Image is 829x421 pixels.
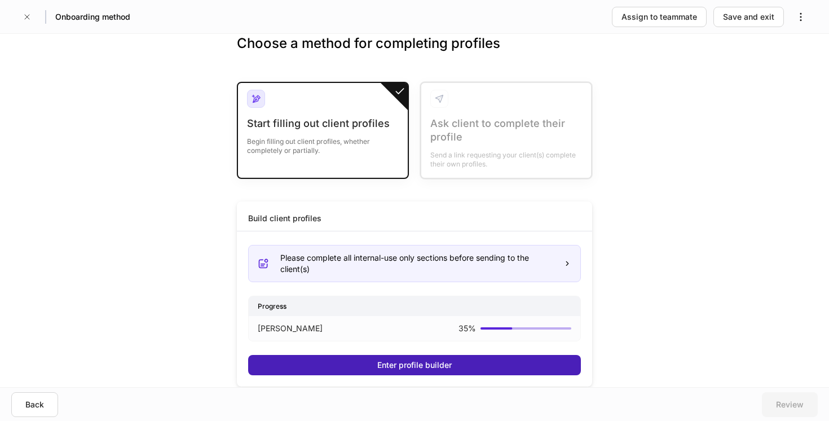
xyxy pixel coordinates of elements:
[11,392,58,417] button: Back
[713,7,784,27] button: Save and exit
[249,296,580,316] div: Progress
[723,11,774,23] div: Save and exit
[237,34,592,71] h3: Choose a method for completing profiles
[247,117,399,130] div: Start filling out client profiles
[458,323,476,334] p: 35 %
[248,213,321,224] div: Build client profiles
[621,11,697,23] div: Assign to teammate
[280,252,554,275] div: Please complete all internal-use only sections before sending to the client(s)
[55,11,130,23] h5: Onboarding method
[612,7,707,27] button: Assign to teammate
[762,392,818,417] button: Review
[258,323,323,334] p: [PERSON_NAME]
[248,355,581,375] button: Enter profile builder
[25,399,44,410] div: Back
[247,130,399,155] div: Begin filling out client profiles, whether completely or partially.
[776,399,804,410] div: Review
[377,359,452,371] div: Enter profile builder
